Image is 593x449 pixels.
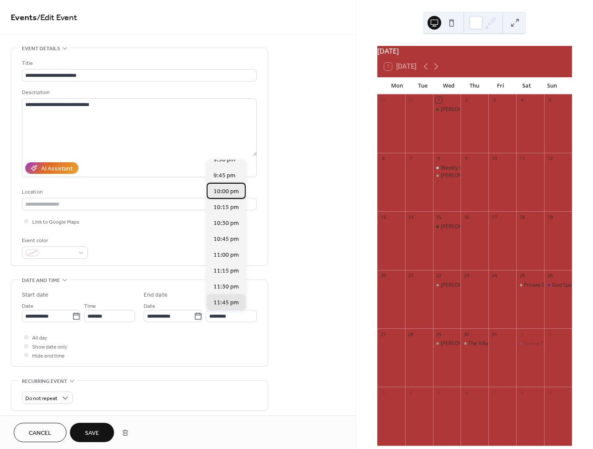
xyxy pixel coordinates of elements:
[408,273,414,279] div: 21
[463,389,470,396] div: 6
[22,302,33,311] span: Date
[433,164,461,172] div: Weekly Wave: Mike Reeder
[380,97,386,103] div: 29
[519,214,525,220] div: 18
[11,9,37,26] a: Events
[463,155,470,162] div: 9
[144,302,155,311] span: Date
[144,291,168,300] div: End date
[516,282,544,289] div: Private Event Frank Seta
[516,340,544,347] div: Live at The Village with Easy Mark and Them Moving Targets
[380,155,386,162] div: 6
[214,298,239,307] span: 11:45 pm
[214,187,239,196] span: 10:00 pm
[436,389,442,396] div: 5
[29,429,51,438] span: Cancel
[491,273,497,279] div: 24
[85,429,99,438] span: Save
[32,343,67,352] span: Show date only
[436,273,442,279] div: 22
[436,97,442,103] div: 1
[408,389,414,396] div: 4
[214,267,239,276] span: 11:15 pm
[463,331,470,337] div: 30
[22,276,60,285] span: Date and time
[491,97,497,103] div: 3
[25,394,57,403] span: Do not repeat
[488,77,513,94] div: Fri
[380,389,386,396] div: 3
[25,162,78,174] button: AI Assistant
[84,302,96,311] span: Time
[461,340,488,347] div: The Village Theater Big Surf HowlOween Jam Bash!!!
[32,334,47,343] span: All day
[433,223,461,231] div: Noah Wotherspoon Returns to Host The Wed NightJam !
[519,331,525,337] div: 1
[384,77,410,94] div: Mon
[441,172,535,179] div: [PERSON_NAME] Hosts THE Wed Jam !!!
[214,155,235,164] span: 9:30 pm
[491,389,497,396] div: 7
[519,155,525,162] div: 11
[441,223,567,231] div: [PERSON_NAME] Returns to Host The Wed NightJam !
[377,46,572,56] div: [DATE]
[547,155,553,162] div: 12
[436,331,442,337] div: 29
[380,214,386,220] div: 13
[214,219,239,228] span: 10:30 pm
[519,97,525,103] div: 4
[519,389,525,396] div: 8
[468,340,592,347] div: The Village Theater Big Surf HowlOween Jam Bash!!!
[22,188,255,197] div: Location
[436,214,442,220] div: 15
[380,331,386,337] div: 27
[547,389,553,396] div: 9
[408,214,414,220] div: 14
[547,273,553,279] div: 26
[32,218,79,227] span: Link to Google Maps
[491,331,497,337] div: 31
[408,331,414,337] div: 28
[214,251,239,260] span: 11:00 pm
[214,235,239,244] span: 10:45 pm
[433,282,461,289] div: Kyle Knapp returns to host THE WED NIght JAM at The Village!
[491,155,497,162] div: 10
[22,44,60,53] span: Event details
[463,273,470,279] div: 23
[14,423,66,442] button: Cancel
[22,291,48,300] div: Start date
[22,236,86,245] div: Event color
[547,214,553,220] div: 19
[408,97,414,103] div: 30
[433,172,461,179] div: Dave Taylor Hosts THE Wed Jam !!!
[408,155,414,162] div: 7
[22,59,255,68] div: Title
[22,377,67,386] span: Recurring event
[206,302,218,311] span: Time
[519,273,525,279] div: 25
[441,164,515,172] div: Weekly Wave: [PERSON_NAME]
[32,352,65,361] span: Hide end time
[214,203,239,212] span: 10:15 pm
[491,214,497,220] div: 17
[436,155,442,162] div: 8
[433,106,461,113] div: Mike Moroski of Jam Band Jovi Hosts The Wed Night Jam!!
[410,77,436,94] div: Tue
[37,9,77,26] span: / Edit Event
[513,77,539,94] div: Sat
[463,97,470,103] div: 2
[70,423,114,442] button: Save
[214,171,235,180] span: 9:45 pm
[463,214,470,220] div: 16
[41,164,72,173] div: AI Assistant
[544,282,572,289] div: God Speed Jimmy D! A Cincinnati Send-Off for a Local Legend!
[539,77,565,94] div: Sun
[214,282,239,291] span: 11:30 pm
[462,77,488,94] div: Thu
[433,340,461,347] div: Joe Ventre and friends return to Host THE Wed Night Jam at The Village Theater!
[436,77,461,94] div: Wed
[22,88,255,97] div: Description
[547,97,553,103] div: 5
[547,331,553,337] div: 2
